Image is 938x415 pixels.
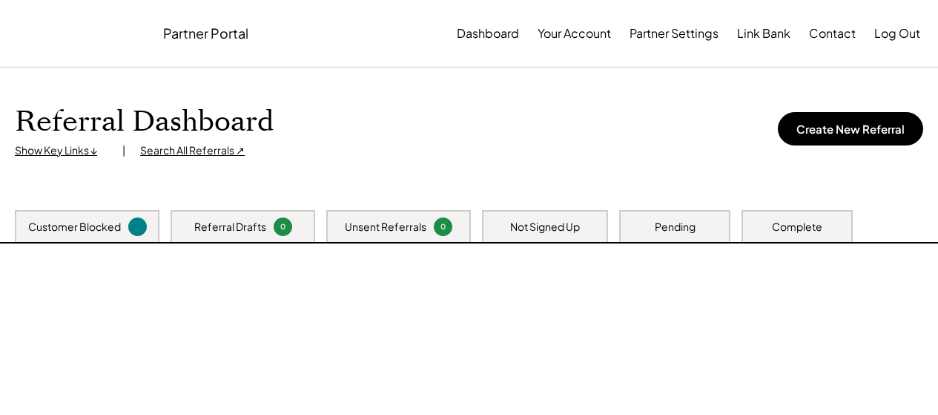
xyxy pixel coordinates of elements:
[510,220,580,235] div: Not Signed Up
[538,19,611,48] button: Your Account
[140,143,245,158] div: Search All Referrals ↗
[122,143,125,158] div: |
[276,221,290,232] div: 0
[630,19,719,48] button: Partner Settings
[345,220,426,235] div: Unsent Referrals
[436,221,450,232] div: 0
[778,112,923,146] button: Create New Referral
[15,105,274,140] h1: Referral Dashboard
[194,220,266,235] div: Referral Drafts
[15,143,108,158] div: Show Key Links ↓
[809,19,856,48] button: Contact
[655,220,696,235] div: Pending
[28,220,121,235] div: Customer Blocked
[18,8,141,59] img: yH5BAEAAAAALAAAAAABAAEAAAIBRAA7
[457,19,519,48] button: Dashboard
[772,220,822,235] div: Complete
[874,19,920,48] button: Log Out
[737,19,790,48] button: Link Bank
[163,24,248,42] div: Partner Portal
